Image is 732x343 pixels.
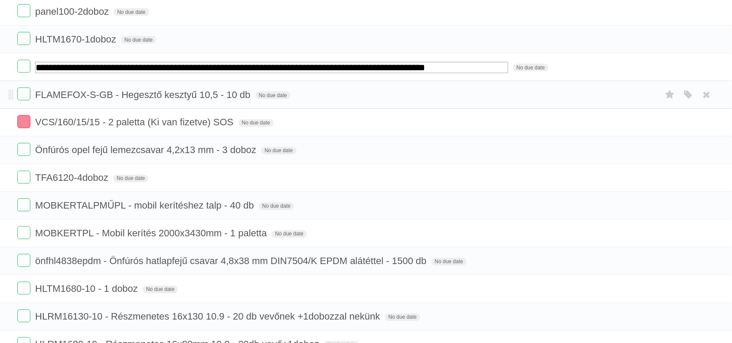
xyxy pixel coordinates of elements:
label: Done [17,282,30,295]
label: Done [17,310,30,323]
span: önfhl4838epdm - Önfúrós hatlapfejű csavar 4,8x38 mm DIN7504/K EPDM alátéttel - 1500 db [35,256,429,267]
span: TFA6120-4doboz [35,173,111,183]
span: No due date [114,8,149,16]
span: Önfúrós opel fejű lemezcsavar 4,2x13 mm - 3 doboz [35,145,258,156]
span: No due date [239,119,274,127]
span: FLAMEFOX-S-GB - Hegesztő kesztyű 10,5 - 10 db [35,89,252,100]
span: HLRM16130-10 - Részmenetes 16x130 10.9 - 20 db vevőnek +1dobozzal nekünk [35,311,382,322]
label: Done [17,115,30,128]
span: No due date [143,286,178,294]
label: Done [17,143,30,156]
span: No due date [259,203,294,210]
span: HLTM1670-1doboz [35,34,118,45]
span: No due date [261,147,296,155]
label: Done [17,254,30,267]
label: Done [17,60,30,73]
span: No due date [272,230,307,238]
span: panel100-2doboz [35,6,111,17]
label: Done [17,226,30,239]
label: Star task [662,88,678,102]
label: Done [17,171,30,184]
span: No due date [255,91,291,99]
span: VCS/160/15/15 - 2 paletta (Ki van fizetve) SOS [35,117,235,128]
span: No due date [431,258,467,266]
span: No due date [385,314,420,321]
span: No due date [121,36,156,44]
span: HLTM1680-10 - 1 doboz [35,284,140,294]
span: No due date [513,64,548,72]
label: Done [17,4,30,17]
label: Done [17,32,30,45]
span: MOBKERTALPMŰPL - mobil kerítéshez talp - 40 db [35,200,256,211]
span: MOBKERTPL - Mobil kerítés 2000x3430mm - 1 paletta [35,228,269,239]
label: Done [17,199,30,212]
label: Done [17,88,30,101]
span: No due date [113,175,148,183]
